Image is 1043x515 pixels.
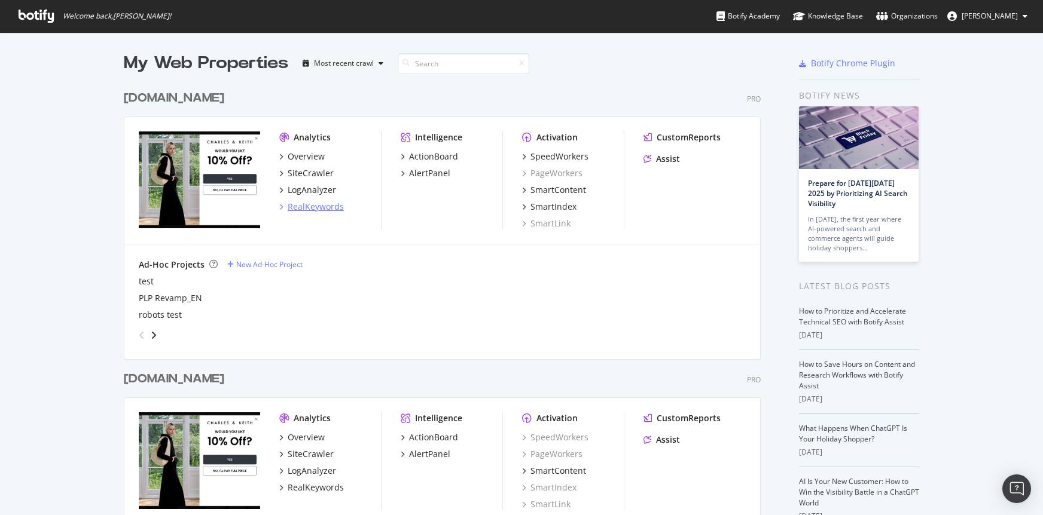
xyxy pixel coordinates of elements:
[415,412,462,424] div: Intelligence
[288,431,325,443] div: Overview
[227,259,303,269] a: New Ad-Hoc Project
[799,394,919,404] div: [DATE]
[522,217,571,229] a: SmartLink
[793,10,863,22] div: Knowledge Base
[139,131,260,228] img: www.charleskeith.com
[279,465,336,477] a: LogAnalyzer
[522,151,588,163] a: SpeedWorkers
[415,131,462,143] div: Intelligence
[139,309,182,321] a: robots test
[522,201,577,213] a: SmartIndex
[288,184,336,196] div: LogAnalyzer
[63,11,171,21] span: Welcome back, [PERSON_NAME] !
[808,178,908,209] a: Prepare for [DATE][DATE] 2025 by Prioritizing AI Search Visibility
[294,131,331,143] div: Analytics
[799,330,919,341] div: [DATE]
[314,60,374,67] div: Most recent crawl
[279,448,334,460] a: SiteCrawler
[1002,474,1031,503] div: Open Intercom Messenger
[150,329,158,341] div: angle-right
[799,476,919,508] a: AI Is Your New Customer: How to Win the Visibility Battle in a ChatGPT World
[747,94,761,104] div: Pro
[938,7,1037,26] button: [PERSON_NAME]
[522,448,583,460] a: PageWorkers
[279,167,334,179] a: SiteCrawler
[644,153,680,165] a: Assist
[288,201,344,213] div: RealKeywords
[656,434,680,446] div: Assist
[409,448,450,460] div: AlertPanel
[522,431,588,443] a: SpeedWorkers
[799,359,915,391] a: How to Save Hours on Content and Research Workflows with Botify Assist
[401,448,450,460] a: AlertPanel
[409,431,458,443] div: ActionBoard
[522,167,583,179] a: PageWorkers
[811,57,895,69] div: Botify Chrome Plugin
[139,275,154,287] a: test
[279,151,325,163] a: Overview
[657,131,721,143] div: CustomReports
[799,306,906,327] a: How to Prioritize and Accelerate Technical SEO with Botify Assist
[644,412,721,424] a: CustomReports
[124,370,229,388] a: [DOMAIN_NAME]
[530,201,577,213] div: SmartIndex
[124,90,224,107] div: [DOMAIN_NAME]
[124,370,224,388] div: [DOMAIN_NAME]
[799,280,919,293] div: Latest Blog Posts
[799,57,895,69] a: Botify Chrome Plugin
[139,259,205,271] div: Ad-Hoc Projects
[644,434,680,446] a: Assist
[962,11,1018,21] span: Chris Pitcher
[522,498,571,510] a: SmartLink
[124,51,288,75] div: My Web Properties
[288,167,334,179] div: SiteCrawler
[522,482,577,493] a: SmartIndex
[876,10,938,22] div: Organizations
[799,89,919,102] div: Botify news
[288,448,334,460] div: SiteCrawler
[288,482,344,493] div: RealKeywords
[279,431,325,443] a: Overview
[530,465,586,477] div: SmartContent
[139,292,202,304] a: PLP Revamp_EN
[279,184,336,196] a: LogAnalyzer
[124,90,229,107] a: [DOMAIN_NAME]
[401,151,458,163] a: ActionBoard
[398,53,529,74] input: Search
[799,423,907,444] a: What Happens When ChatGPT Is Your Holiday Shopper?
[799,447,919,458] div: [DATE]
[401,431,458,443] a: ActionBoard
[522,465,586,477] a: SmartContent
[656,153,680,165] div: Assist
[808,214,910,253] div: In [DATE], the first year where AI-powered search and commerce agents will guide holiday shoppers…
[298,54,388,73] button: Most recent crawl
[530,151,588,163] div: SpeedWorkers
[401,167,450,179] a: AlertPanel
[530,184,586,196] div: SmartContent
[644,131,721,143] a: CustomReports
[288,151,325,163] div: Overview
[799,106,919,169] img: Prepare for Black Friday 2025 by Prioritizing AI Search Visibility
[536,131,578,143] div: Activation
[716,10,780,22] div: Botify Academy
[536,412,578,424] div: Activation
[294,412,331,424] div: Analytics
[279,201,344,213] a: RealKeywords
[409,167,450,179] div: AlertPanel
[522,184,586,196] a: SmartContent
[279,482,344,493] a: RealKeywords
[657,412,721,424] div: CustomReports
[409,151,458,163] div: ActionBoard
[288,465,336,477] div: LogAnalyzer
[134,326,150,345] div: angle-left
[236,259,303,269] div: New Ad-Hoc Project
